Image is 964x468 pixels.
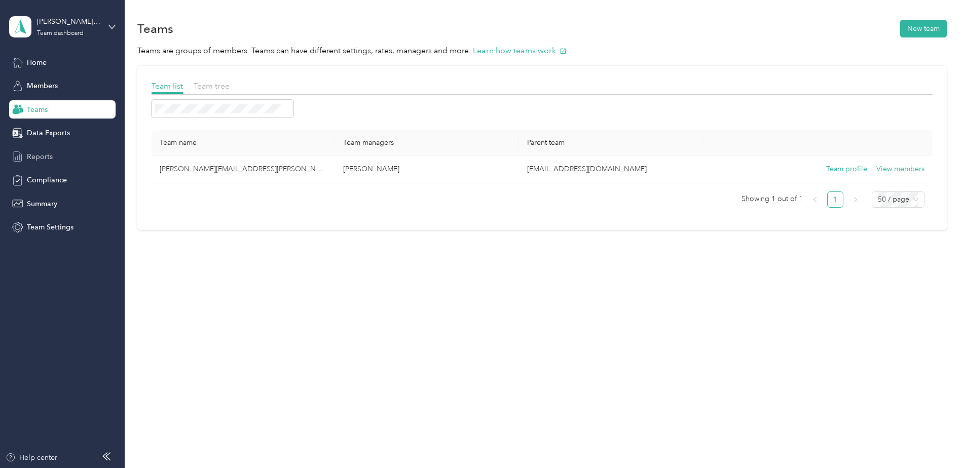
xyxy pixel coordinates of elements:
[194,81,230,91] span: Team tree
[343,164,511,175] p: [PERSON_NAME]
[152,130,336,155] th: Team name
[519,130,703,155] th: Parent team
[807,191,823,208] button: left
[137,23,173,34] h1: Teams
[27,199,57,209] span: Summary
[27,222,73,232] span: Team Settings
[807,191,823,208] li: Previous Page
[828,192,843,207] a: 1
[876,164,924,175] button: View members
[900,20,947,37] button: New team
[27,104,48,115] span: Teams
[27,175,67,185] span: Compliance
[519,155,703,183] td: FAVR@graybar.com
[137,45,947,57] p: Teams are groups of members. Teams can have different settings, rates, managers and more.
[27,151,53,162] span: Reports
[152,81,183,91] span: Team list
[847,191,864,208] li: Next Page
[827,191,843,208] li: 1
[847,191,864,208] button: right
[152,155,336,183] td: jason.gard@graybar.com
[6,452,57,463] button: Help center
[335,130,519,155] th: Team managers
[473,45,567,57] button: Learn how teams work
[878,192,918,207] span: 50 / page
[907,411,964,468] iframe: Everlance-gr Chat Button Frame
[826,164,867,175] button: Team profile
[812,197,818,203] span: left
[37,30,84,36] div: Team dashboard
[27,128,70,138] span: Data Exports
[27,57,47,68] span: Home
[852,197,859,203] span: right
[872,191,924,208] div: Page Size
[37,16,100,27] div: [PERSON_NAME][EMAIL_ADDRESS][PERSON_NAME][DOMAIN_NAME]
[741,191,803,207] span: Showing 1 out of 1
[27,81,58,91] span: Members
